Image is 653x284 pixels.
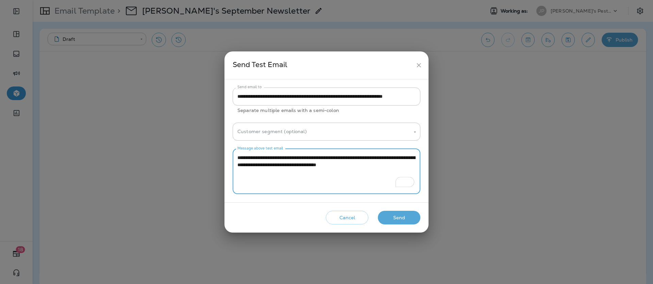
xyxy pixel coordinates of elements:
[233,59,413,72] div: Send Test Email
[237,84,262,90] label: Send email to
[413,59,425,72] button: close
[237,154,416,188] textarea: To enrich screen reader interactions, please activate Accessibility in Grammarly extension settings
[378,211,420,225] button: Send
[237,107,416,114] p: Separate multiple emails with a semi-colon
[326,211,368,225] button: Cancel
[412,129,418,135] button: Open
[237,146,283,151] label: Message above test email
